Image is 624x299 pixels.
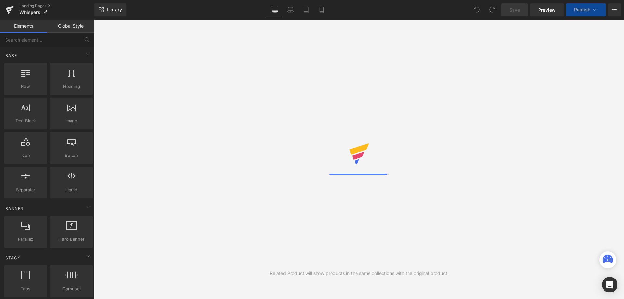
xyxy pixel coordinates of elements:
a: Global Style [47,20,94,33]
span: Heading [52,83,91,90]
a: Tablet [298,3,314,16]
span: Carousel [52,285,91,292]
span: Button [52,152,91,159]
button: Publish [566,3,606,16]
span: Hero Banner [52,236,91,243]
a: Mobile [314,3,330,16]
span: Banner [5,205,24,211]
a: Preview [530,3,564,16]
span: Icon [6,152,45,159]
span: Text Block [6,117,45,124]
span: Publish [574,7,590,12]
span: Separator [6,186,45,193]
span: Library [107,7,122,13]
button: More [608,3,621,16]
span: Whispers [19,10,40,15]
span: Image [52,117,91,124]
div: Related Product will show products in the same collections with the original product. [270,270,448,277]
span: Liquid [52,186,91,193]
button: Undo [470,3,483,16]
span: Base [5,52,18,59]
a: Landing Pages [19,3,94,8]
span: Tabs [6,285,45,292]
span: Row [6,83,45,90]
button: Redo [486,3,499,16]
span: Preview [538,7,556,13]
div: Open Intercom Messenger [602,277,617,292]
span: Save [509,7,520,13]
a: New Library [94,3,126,16]
a: Desktop [267,3,283,16]
a: Laptop [283,3,298,16]
span: Stack [5,255,21,261]
span: Parallax [6,236,45,243]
